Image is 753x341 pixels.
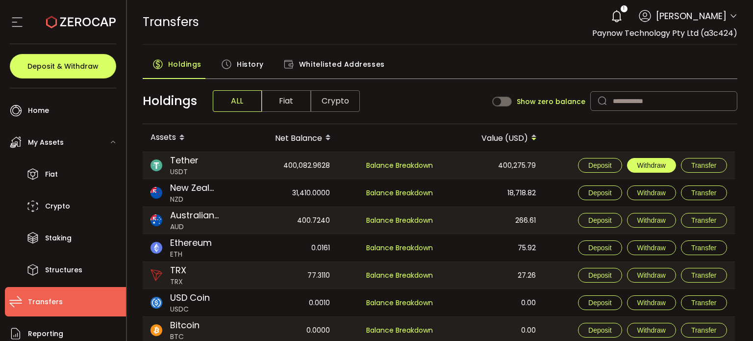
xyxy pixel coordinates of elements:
[627,240,676,255] button: Withdraw
[637,244,666,252] span: Withdraw
[170,249,212,260] span: ETH
[10,54,116,79] button: Deposit & Withdraw
[578,323,622,338] button: Deposit
[681,295,727,310] button: Transfer
[592,27,737,39] span: Paynow Technology Pty Ltd (a3c424)
[578,158,622,173] button: Deposit
[366,270,433,280] span: Balance Breakdown
[442,234,544,262] div: 75.92
[213,90,262,112] span: ALL
[627,323,676,338] button: Withdraw
[627,213,676,228] button: Withdraw
[578,185,622,200] button: Deposit
[151,297,162,309] img: usdc_portfolio.svg
[151,187,162,199] img: nzd_portfolio.svg
[170,291,210,304] span: USD Coin
[237,54,264,74] span: History
[143,92,197,110] span: Holdings
[681,323,727,338] button: Transfer
[637,216,666,224] span: Withdraw
[637,271,666,279] span: Withdraw
[236,179,338,207] div: 31,410.0000
[170,222,219,232] span: AUD
[627,295,676,310] button: Withdraw
[442,207,544,234] div: 266.61
[236,262,338,289] div: 77.3110
[170,318,200,332] span: Bitcoin
[170,236,212,249] span: Ethereum
[366,160,433,170] span: Balance Breakdown
[143,130,236,146] div: Assets
[681,158,727,173] button: Transfer
[517,98,585,105] span: Show zero balance
[170,209,219,222] span: Australian Dollar
[578,268,622,283] button: Deposit
[681,268,727,283] button: Transfer
[366,188,433,198] span: Balance Breakdown
[691,189,717,197] span: Transfer
[170,194,219,205] span: NZD
[691,244,717,252] span: Transfer
[637,299,666,307] span: Withdraw
[588,244,611,252] span: Deposit
[28,104,49,118] span: Home
[366,243,433,253] span: Balance Breakdown
[627,268,676,283] button: Withdraw
[28,295,63,309] span: Transfers
[27,63,99,70] span: Deposit & Withdraw
[637,189,666,197] span: Withdraw
[627,158,676,173] button: Withdraw
[170,277,186,287] span: TRX
[588,299,611,307] span: Deposit
[45,199,70,213] span: Crypto
[28,135,64,150] span: My Assets
[588,216,611,224] span: Deposit
[366,325,433,336] span: Balance Breakdown
[578,240,622,255] button: Deposit
[143,13,199,30] span: Transfers
[168,54,201,74] span: Holdings
[681,185,727,200] button: Transfer
[299,54,385,74] span: Whitelisted Addresses
[366,298,433,308] span: Balance Breakdown
[656,9,727,23] span: [PERSON_NAME]
[691,299,717,307] span: Transfer
[704,294,753,341] iframe: Chat Widget
[588,271,611,279] span: Deposit
[366,215,433,225] span: Balance Breakdown
[236,152,338,179] div: 400,082.9628
[45,167,58,182] span: Fiat
[588,189,611,197] span: Deposit
[681,240,727,255] button: Transfer
[588,326,611,334] span: Deposit
[170,167,199,177] span: USDT
[170,304,210,315] span: USDC
[681,213,727,228] button: Transfer
[442,130,545,146] div: Value (USD)
[691,326,717,334] span: Transfer
[236,234,338,262] div: 0.0161
[151,159,162,171] img: usdt_portfolio.svg
[691,271,717,279] span: Transfer
[262,90,311,112] span: Fiat
[170,181,219,194] span: New Zealand Dollar
[151,214,162,226] img: aud_portfolio.svg
[578,295,622,310] button: Deposit
[170,154,199,167] span: Tether
[151,269,162,281] img: trx_portfolio.png
[442,289,544,316] div: 0.00
[578,213,622,228] button: Deposit
[623,5,625,12] span: 1
[151,324,162,336] img: btc_portfolio.svg
[28,327,63,341] span: Reporting
[311,90,360,112] span: Crypto
[236,289,338,316] div: 0.0010
[151,242,162,254] img: eth_portfolio.svg
[627,185,676,200] button: Withdraw
[442,262,544,289] div: 27.26
[588,161,611,169] span: Deposit
[170,263,186,277] span: TRX
[236,130,339,146] div: Net Balance
[691,161,717,169] span: Transfer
